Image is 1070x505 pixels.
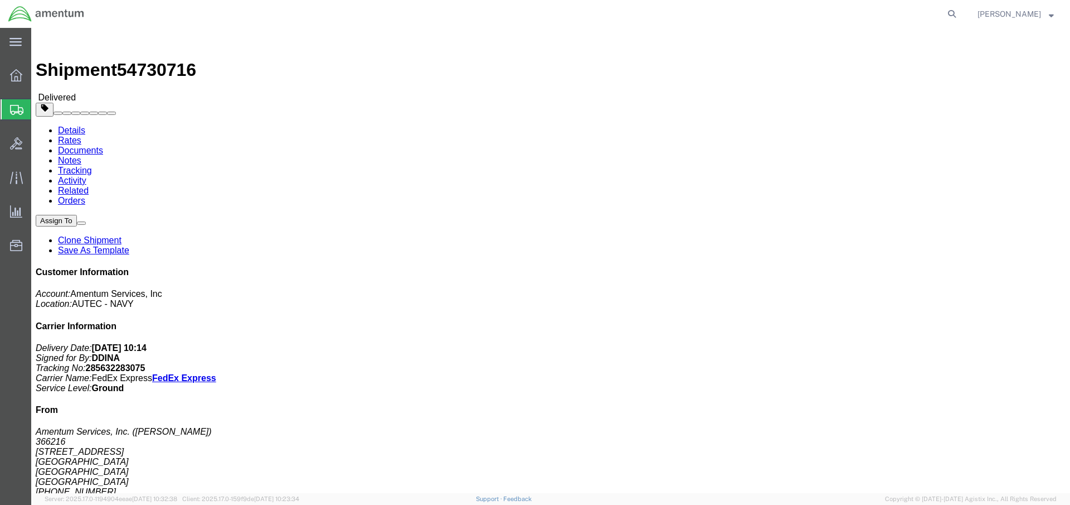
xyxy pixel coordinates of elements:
img: logo [8,6,85,22]
span: Server: 2025.17.0-1194904eeae [45,496,177,502]
span: Client: 2025.17.0-159f9de [182,496,299,502]
span: Copyright © [DATE]-[DATE] Agistix Inc., All Rights Reserved [885,494,1057,504]
button: [PERSON_NAME] [977,7,1054,21]
span: [DATE] 10:32:38 [132,496,177,502]
a: Feedback [503,496,532,502]
span: Ahmed Warraiat [977,8,1041,20]
iframe: FS Legacy Container [31,28,1070,493]
a: Support [476,496,504,502]
span: [DATE] 10:23:34 [254,496,299,502]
